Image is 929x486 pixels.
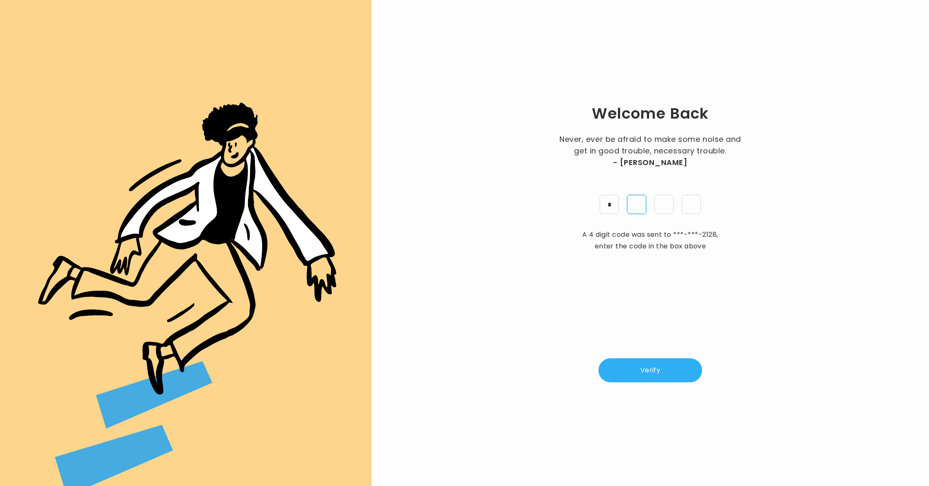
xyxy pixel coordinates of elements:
[654,195,674,214] input: pin
[682,195,701,214] input: pin
[598,358,702,382] button: Verify
[600,195,619,214] input: pin
[592,104,709,124] h1: Welcome Back
[613,157,687,168] span: - [PERSON_NAME]
[557,134,744,168] p: Never, ever be afraid to make some noise and get in good trouble, necessary trouble.
[627,195,646,214] input: pin
[578,229,723,252] p: A 4 digit code was sent to , enter the code in the box above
